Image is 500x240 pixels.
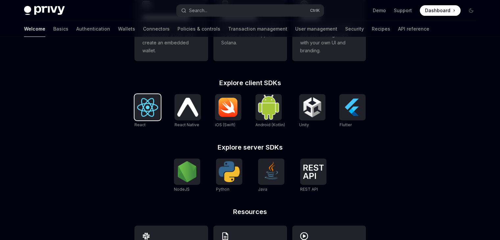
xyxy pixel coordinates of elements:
[420,5,461,16] a: Dashboard
[425,7,450,14] span: Dashboard
[394,7,412,14] a: Support
[261,161,282,182] img: Java
[303,164,324,179] img: REST API
[302,97,323,118] img: Unity
[258,158,284,193] a: JavaJava
[345,21,364,37] a: Security
[134,80,366,86] h2: Explore client SDKs
[466,5,476,16] button: Toggle dark mode
[342,97,363,118] img: Flutter
[228,21,287,37] a: Transaction management
[310,8,320,13] span: Ctrl K
[299,122,309,127] span: Unity
[134,94,161,128] a: ReactReact
[255,122,285,127] span: Android (Kotlin)
[339,94,366,128] a: FlutterFlutter
[175,94,201,128] a: React NativeReact Native
[24,6,65,15] img: dark logo
[215,122,235,127] span: iOS (Swift)
[339,122,351,127] span: Flutter
[218,97,239,117] img: iOS (Swift)
[299,94,325,128] a: UnityUnity
[76,21,110,37] a: Authentication
[177,161,198,182] img: NodeJS
[258,187,267,192] span: Java
[174,187,190,192] span: NodeJS
[258,95,279,119] img: Android (Kotlin)
[398,21,429,37] a: API reference
[216,158,242,193] a: PythonPython
[295,21,337,37] a: User management
[300,158,326,193] a: REST APIREST API
[24,21,45,37] a: Welcome
[373,7,386,14] a: Demo
[372,21,390,37] a: Recipes
[143,21,170,37] a: Connectors
[215,94,241,128] a: iOS (Swift)iOS (Swift)
[177,98,198,116] img: React Native
[216,187,229,192] span: Python
[177,5,324,16] button: Search...CtrlK
[137,98,158,117] img: React
[300,23,358,55] span: Whitelabel login, wallets, and user management with your own UI and branding.
[178,21,220,37] a: Policies & controls
[118,21,135,37] a: Wallets
[53,21,68,37] a: Basics
[300,187,318,192] span: REST API
[134,208,366,215] h2: Resources
[175,122,199,127] span: React Native
[174,158,200,193] a: NodeJSNodeJS
[134,144,366,151] h2: Explore server SDKs
[134,122,146,127] span: React
[219,161,240,182] img: Python
[255,94,285,128] a: Android (Kotlin)Android (Kotlin)
[142,23,200,55] span: Use the React SDK to authenticate a user and create an embedded wallet.
[189,7,207,14] div: Search...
